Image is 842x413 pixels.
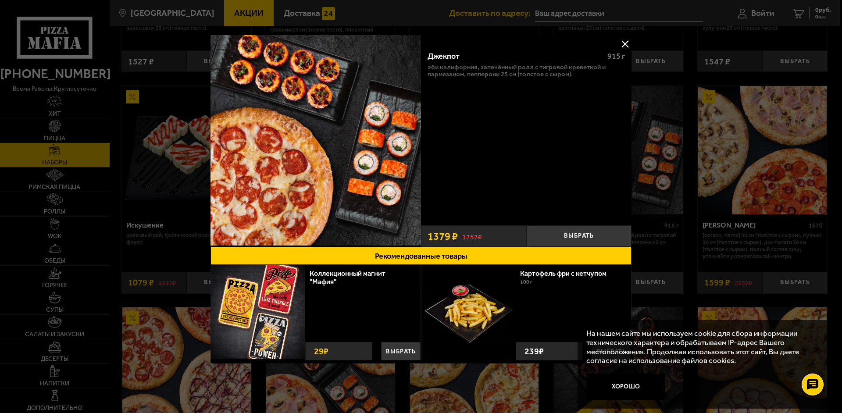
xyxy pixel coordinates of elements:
[520,279,532,285] span: 100 г
[210,247,631,265] button: Рекомендованные товары
[520,269,615,278] a: Картофель фри с кетчупом
[607,51,625,61] span: 915 г
[210,35,421,246] img: Джекпот
[428,52,600,61] div: Джекпот
[381,342,421,360] button: Выбрать
[586,374,665,400] button: Хорошо
[210,35,421,247] a: Джекпот
[586,329,816,365] p: На нашем сайте мы используем cookie для сбора информации технического характера и обрабатываем IP...
[312,342,331,360] strong: 29 ₽
[462,231,482,241] s: 1757 ₽
[310,269,385,286] a: Коллекционный магнит "Мафия"
[428,231,458,242] span: 1379 ₽
[428,64,625,78] p: Эби Калифорния, Запечённый ролл с тигровой креветкой и пармезаном, Пепперони 25 см (толстое с сыр...
[526,225,631,247] button: Выбрать
[522,342,546,360] strong: 239 ₽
